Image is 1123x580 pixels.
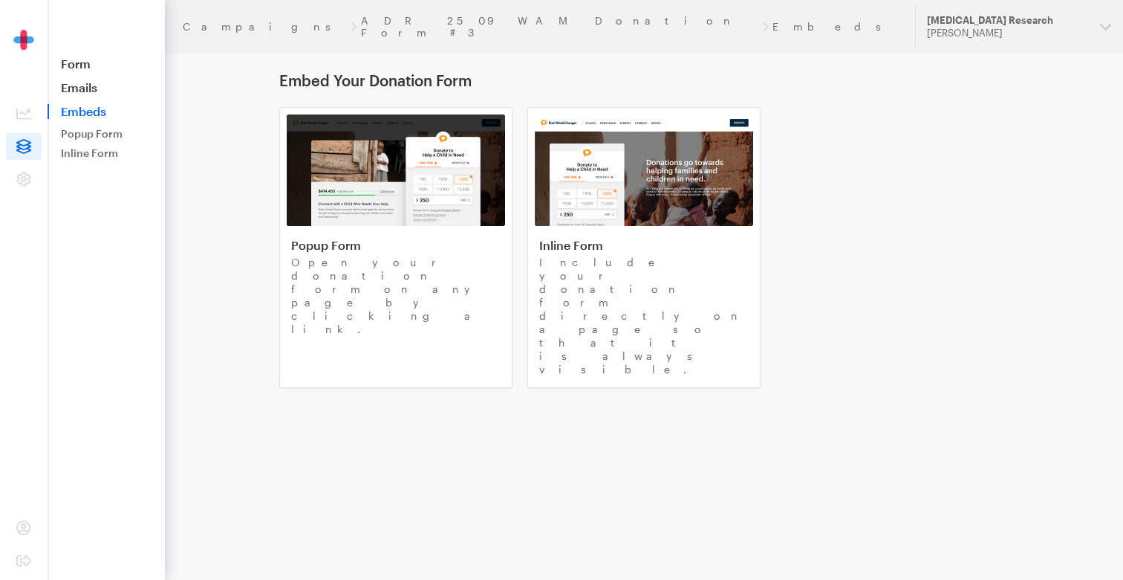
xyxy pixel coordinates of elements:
img: popup-form-5b4acd790b338fb362b038d5767f041f74c8b6526b41900b6d4ddf6372801506.png [287,115,505,226]
div: [MEDICAL_DATA] Research [927,14,1088,27]
div: [PERSON_NAME] [927,27,1088,39]
p: Open your donation form on any page by clicking a link. [291,256,501,336]
p: Include your donation form directly on a page so that it is always visible. [539,256,749,376]
a: Inline Form Include your donation form directly on a page so that it is always visible. [527,107,761,388]
a: Campaigns [183,21,347,33]
a: Inline Form [55,144,159,162]
h1: Embed Your Donation Form [279,71,1009,89]
a: ADR 2509 WAM Donation Form #3 [361,15,759,39]
h4: Popup Form [291,238,501,253]
button: [MEDICAL_DATA] Research [PERSON_NAME] [915,6,1123,48]
a: Popup Form Open your donation form on any page by clicking a link. [279,107,512,388]
a: Popup Form [55,125,159,143]
a: Form [48,57,165,71]
a: Emails [48,80,165,95]
span: Embeds [48,104,165,119]
h4: Inline Form [539,238,749,253]
img: inline-form-71fcfff58df17d31bfcfba5f3ad4030f01664eead505184072cc27d148d156ed.png [535,115,753,226]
